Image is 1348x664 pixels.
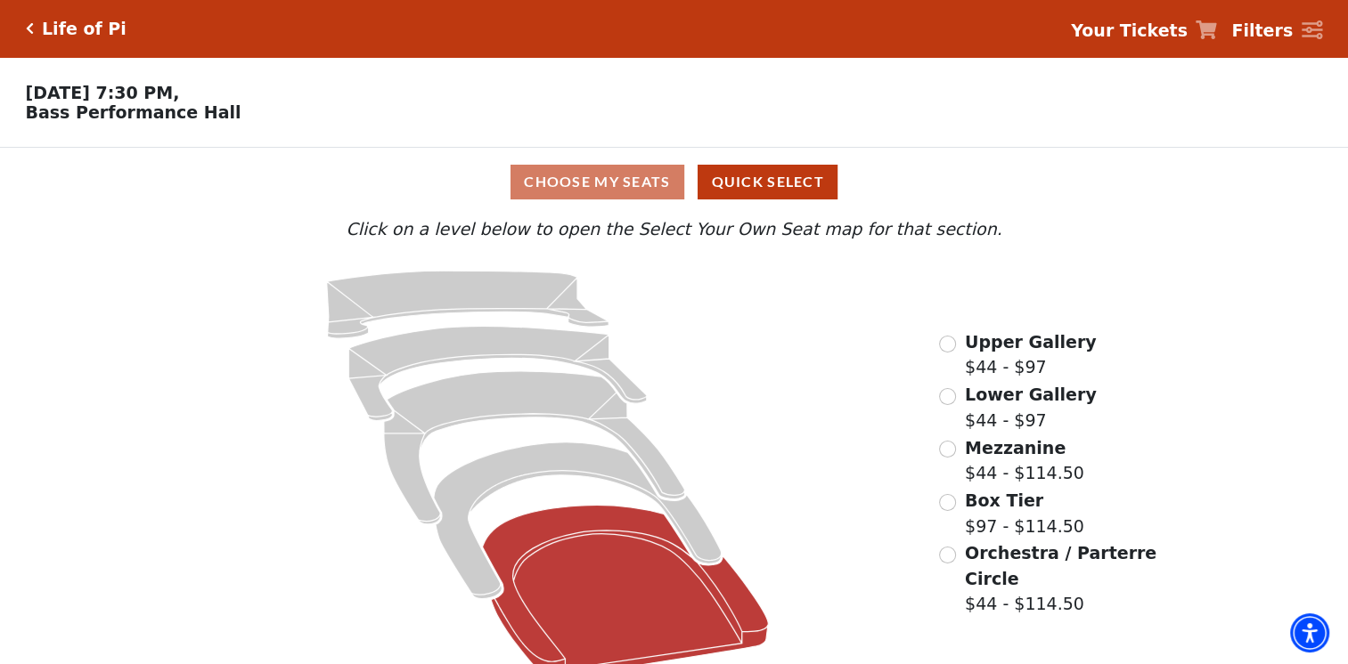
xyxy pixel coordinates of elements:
[965,329,1097,380] label: $44 - $97
[965,385,1097,404] span: Lower Gallery
[965,438,1066,458] span: Mezzanine
[965,543,1156,588] span: Orchestra / Parterre Circle
[1231,18,1322,44] a: Filters
[42,19,127,39] h5: Life of Pi
[698,165,837,199] button: Quick Select
[327,271,609,338] path: Upper Gallery - Seats Available: 311
[939,547,956,563] input: Orchestra / Parterre Circle$44 - $114.50
[965,332,1097,352] span: Upper Gallery
[965,435,1084,486] label: $44 - $114.50
[939,441,956,458] input: Mezzanine$44 - $114.50
[1290,613,1329,652] div: Accessibility Menu
[181,216,1166,242] p: Click on a level below to open the Select Your Own Seat map for that section.
[939,494,956,511] input: Box Tier$97 - $114.50
[1071,20,1188,40] strong: Your Tickets
[1231,20,1293,40] strong: Filters
[1071,18,1217,44] a: Your Tickets
[349,327,648,421] path: Lower Gallery - Seats Available: 57
[939,336,956,352] input: Upper Gallery$44 - $97
[26,22,34,35] a: Click here to go back to filters
[965,540,1159,617] label: $44 - $114.50
[965,488,1084,538] label: $97 - $114.50
[965,382,1097,433] label: $44 - $97
[939,388,956,405] input: Lower Gallery$44 - $97
[965,490,1043,510] span: Box Tier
